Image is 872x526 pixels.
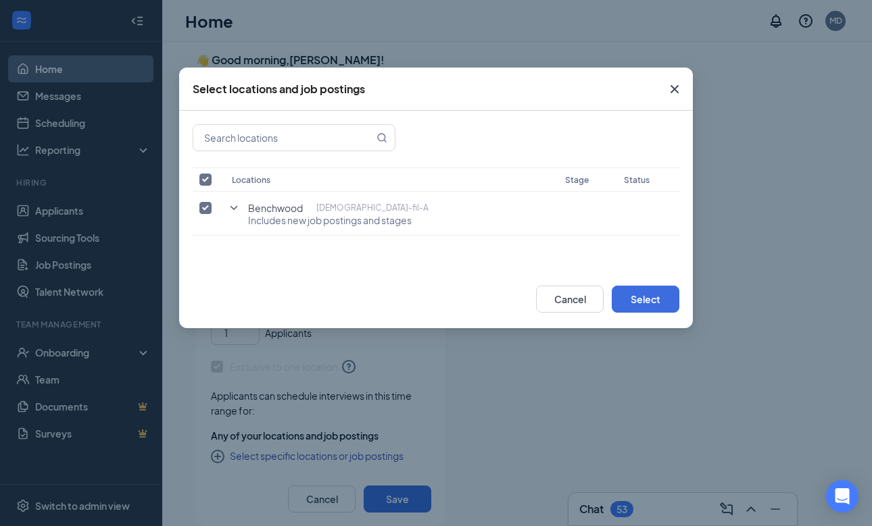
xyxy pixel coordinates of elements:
[248,213,429,227] span: Includes new job postings and stages
[193,82,365,97] div: Select locations and job postings
[667,81,683,97] svg: Cross
[826,480,858,512] div: Open Intercom Messenger
[617,167,679,192] th: Status
[656,68,693,111] button: Close
[193,125,374,151] input: Search locations
[225,167,558,192] th: Locations
[558,167,617,192] th: Stage
[226,200,242,216] svg: SmallChevronDown
[377,132,387,143] svg: MagnifyingGlass
[536,286,604,313] button: Cancel
[316,201,429,215] p: [DEMOGRAPHIC_DATA]-fil-A
[612,286,679,313] button: Select
[248,201,303,215] span: Benchwood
